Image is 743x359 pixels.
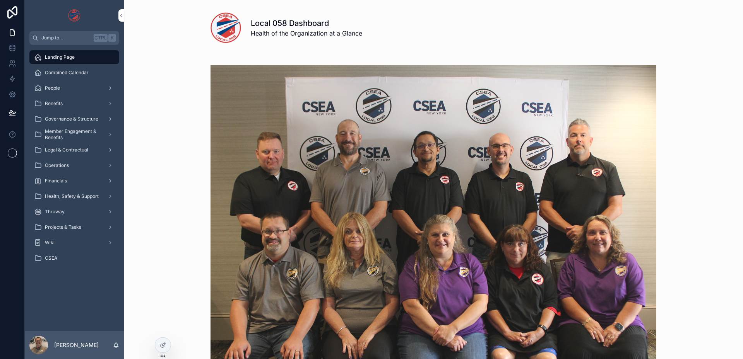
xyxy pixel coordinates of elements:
div: scrollable content [25,45,124,275]
a: Legal & Contractual [29,143,119,157]
span: Governance & Structure [45,116,98,122]
a: Member Engagement & Benefits [29,128,119,141]
a: Projects & Tasks [29,220,119,234]
span: Wiki [45,240,55,246]
a: Operations [29,158,119,172]
span: Member Engagement & Benefits [45,128,101,141]
a: Health, Safety & Support [29,189,119,203]
span: Legal & Contractual [45,147,88,153]
a: Financials [29,174,119,188]
a: Thruway [29,205,119,219]
span: Projects & Tasks [45,224,81,230]
span: CSEA [45,255,57,261]
span: Thruway [45,209,65,215]
span: K [109,35,115,41]
span: Benefits [45,100,63,107]
a: Governance & Structure [29,112,119,126]
span: Health, Safety & Support [45,193,99,199]
img: App logo [68,9,81,22]
span: Landing Page [45,54,75,60]
span: Operations [45,162,69,168]
a: Wiki [29,236,119,250]
span: Health of the Organization at a Glance [251,29,362,38]
a: People [29,81,119,95]
a: CSEA [29,251,119,265]
span: Jump to... [41,35,91,41]
a: Landing Page [29,50,119,64]
span: People [45,85,60,91]
h1: Local 058 Dashboard [251,18,362,29]
span: Combined Calendar [45,70,89,76]
span: Financials [45,178,67,184]
a: Benefits [29,97,119,111]
span: Ctrl [94,34,108,42]
a: Combined Calendar [29,66,119,80]
button: Jump to...CtrlK [29,31,119,45]
p: [PERSON_NAME] [54,341,99,349]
